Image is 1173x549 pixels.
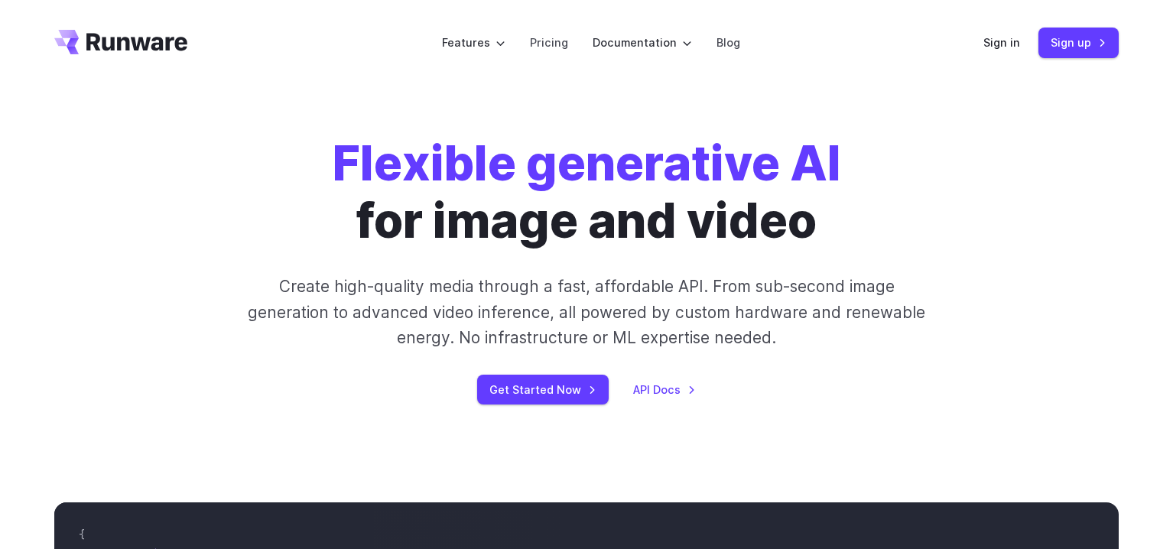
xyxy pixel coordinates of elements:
a: Pricing [530,34,568,51]
label: Features [442,34,505,51]
a: Get Started Now [477,375,609,404]
a: API Docs [633,381,696,398]
strong: Flexible generative AI [333,134,841,192]
a: Blog [716,34,740,51]
a: Sign up [1038,28,1119,57]
a: Sign in [983,34,1020,51]
h1: for image and video [333,135,841,249]
a: Go to / [54,30,187,54]
p: Create high-quality media through a fast, affordable API. From sub-second image generation to adv... [246,274,928,350]
label: Documentation [593,34,692,51]
span: { [79,528,85,541]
